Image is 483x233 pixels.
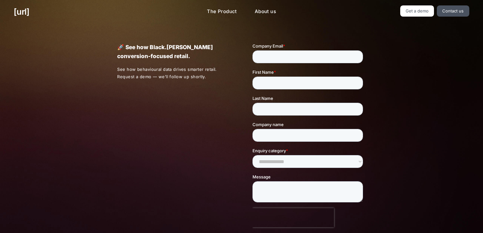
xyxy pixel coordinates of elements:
a: Contact us [437,5,469,17]
a: About us [250,5,281,18]
a: The Product [202,5,242,18]
a: Get a demo [400,5,434,17]
p: See how behavioural data drives smarter retail. Request a demo — we’ll follow up shortly. [117,66,231,80]
p: 🚀 See how Black.[PERSON_NAME] conversion-focused retail. [117,43,230,61]
a: [URL] [14,5,29,18]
